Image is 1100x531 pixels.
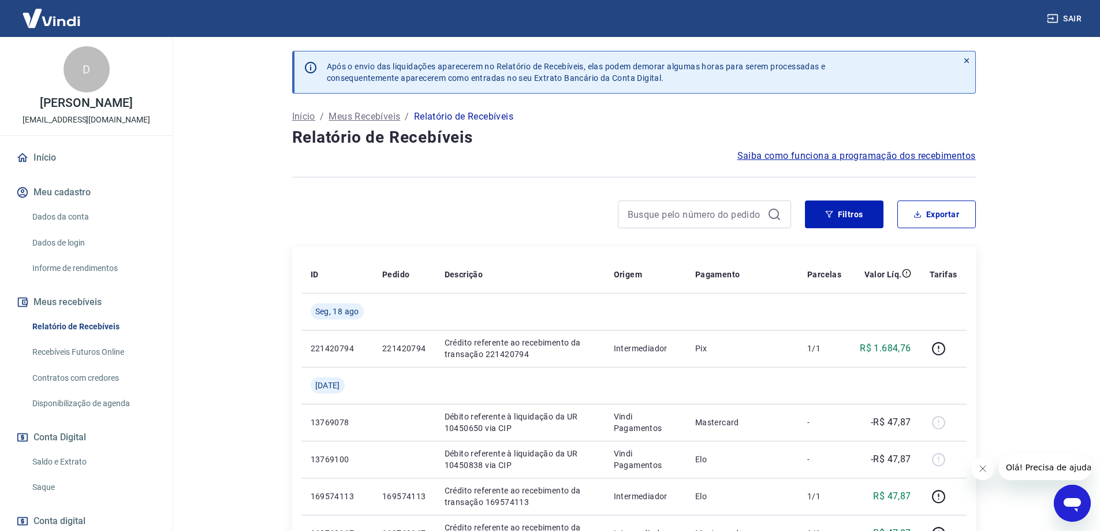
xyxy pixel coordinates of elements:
a: Meus Recebíveis [329,110,400,124]
input: Busque pelo número do pedido [628,206,763,223]
p: 13769078 [311,417,364,428]
button: Meus recebíveis [14,289,159,315]
p: Vindi Pagamentos [614,448,677,471]
p: R$ 1.684,76 [860,341,911,355]
a: Início [292,110,315,124]
p: / [405,110,409,124]
button: Sair [1045,8,1086,29]
p: Relatório de Recebíveis [414,110,513,124]
span: [DATE] [315,380,340,391]
p: Débito referente à liquidação da UR 10450650 via CIP [445,411,595,434]
p: Crédito referente ao recebimento da transação 221420794 [445,337,595,360]
p: Parcelas [807,269,841,280]
a: Recebíveis Futuros Online [28,340,159,364]
a: Informe de rendimentos [28,257,159,280]
p: Tarifas [930,269,957,280]
span: Conta digital [33,513,85,529]
iframe: Mensagem da empresa [999,455,1091,480]
p: 169574113 [311,491,364,502]
a: Relatório de Recebíveis [28,315,159,339]
a: Contratos com credores [28,366,159,390]
p: Origem [614,269,642,280]
p: [EMAIL_ADDRESS][DOMAIN_NAME] [23,114,150,126]
p: Pedido [382,269,409,280]
button: Exportar [897,200,976,228]
h4: Relatório de Recebíveis [292,126,976,149]
p: Pagamento [695,269,740,280]
p: Elo [695,454,789,465]
p: Valor Líq. [864,269,902,280]
button: Filtros [805,200,883,228]
div: D [64,46,110,92]
iframe: Botão para abrir a janela de mensagens [1054,485,1091,522]
p: R$ 47,87 [873,489,911,503]
p: Após o envio das liquidações aparecerem no Relatório de Recebíveis, elas podem demorar algumas ho... [327,61,826,84]
p: Débito referente à liquidação da UR 10450838 via CIP [445,448,595,471]
a: Saldo e Extrato [28,450,159,474]
p: -R$ 47,87 [871,452,911,466]
button: Meu cadastro [14,180,159,205]
a: Saque [28,476,159,499]
p: Intermediador [614,491,677,502]
p: - [807,454,841,465]
p: 1/1 [807,343,841,354]
a: Dados de login [28,231,159,255]
span: Olá! Precisa de ajuda? [7,8,97,17]
p: -R$ 47,87 [871,415,911,429]
p: - [807,417,841,428]
p: Pix [695,343,789,354]
p: / [320,110,324,124]
button: Conta Digital [14,425,159,450]
p: Vindi Pagamentos [614,411,677,434]
p: 13769100 [311,454,364,465]
p: 1/1 [807,491,841,502]
p: Elo [695,491,789,502]
p: [PERSON_NAME] [40,97,132,109]
a: Disponibilização de agenda [28,392,159,415]
iframe: Fechar mensagem [971,457,994,480]
p: 169574113 [382,491,426,502]
span: Seg, 18 ago [315,306,359,317]
p: Crédito referente ao recebimento da transação 169574113 [445,485,595,508]
a: Saiba como funciona a programação dos recebimentos [737,149,976,163]
p: 221420794 [311,343,364,354]
a: Início [14,145,159,170]
p: 221420794 [382,343,426,354]
img: Vindi [14,1,89,36]
p: Mastercard [695,417,789,428]
a: Dados da conta [28,205,159,229]
p: Intermediador [614,343,677,354]
p: ID [311,269,319,280]
p: Descrição [445,269,483,280]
